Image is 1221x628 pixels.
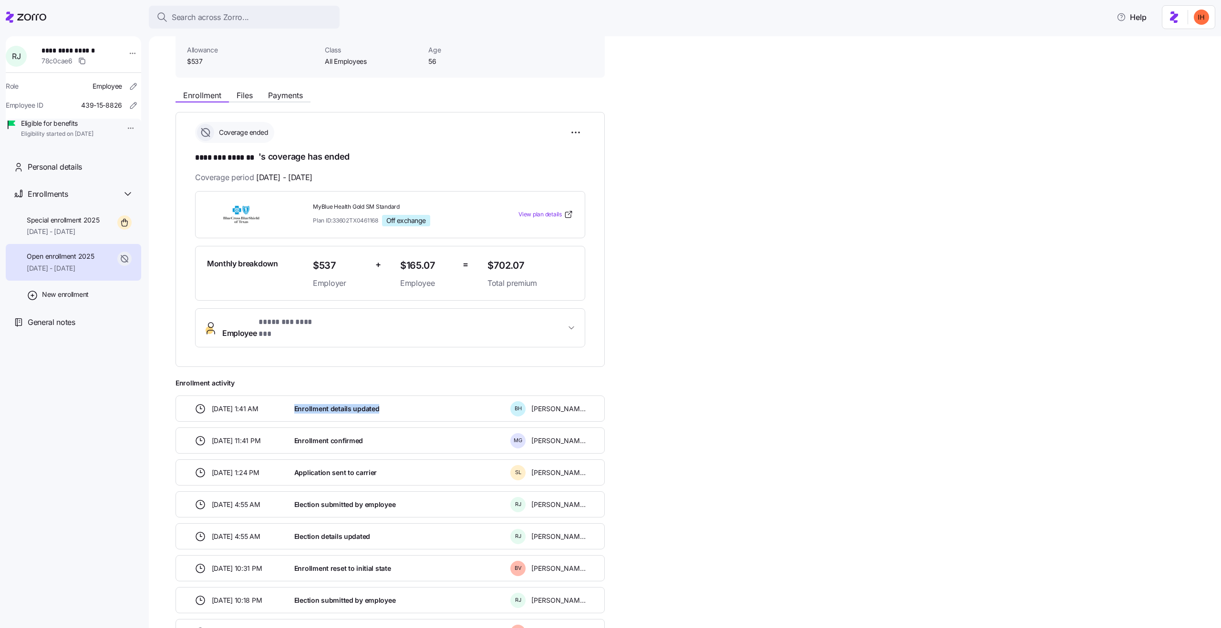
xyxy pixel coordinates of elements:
[531,564,586,573] span: [PERSON_NAME]
[195,151,585,164] h1: 's coverage has ended
[518,210,573,219] a: View plan details
[531,436,586,446] span: [PERSON_NAME]
[400,277,455,289] span: Employee
[313,203,480,211] span: MyBlue Health Gold SM Standard
[41,56,72,66] span: 78c0cae6
[12,52,21,60] span: R J
[531,468,586,477] span: [PERSON_NAME]
[1194,10,1209,25] img: f3711480c2c985a33e19d88a07d4c111
[216,128,268,137] span: Coverage ended
[463,258,468,272] span: =
[183,91,221,99] span: Enrollment
[294,500,396,509] span: Election submitted by employee
[212,436,261,446] span: [DATE] 11:41 PM
[28,188,68,200] span: Enrollments
[212,468,259,477] span: [DATE] 1:24 PM
[176,378,605,388] span: Enrollment activity
[531,500,586,509] span: [PERSON_NAME]
[195,172,312,183] span: Coverage period
[531,532,586,541] span: [PERSON_NAME]
[222,316,326,339] span: Employee
[27,263,94,273] span: [DATE] - [DATE]
[515,534,521,539] span: R J
[1109,8,1154,27] button: Help
[212,564,262,573] span: [DATE] 10:31 PM
[294,404,380,414] span: Enrollment details updated
[515,598,521,603] span: R J
[325,45,421,55] span: Class
[531,596,586,605] span: [PERSON_NAME]
[212,596,262,605] span: [DATE] 10:18 PM
[294,468,377,477] span: Application sent to carrier
[256,172,312,183] span: [DATE] - [DATE]
[93,81,122,91] span: Employee
[6,101,43,110] span: Employee ID
[518,210,562,219] span: View plan details
[515,406,522,411] span: B H
[212,500,260,509] span: [DATE] 4:55 AM
[187,45,317,55] span: Allowance
[212,404,259,414] span: [DATE] 1:41 AM
[207,258,278,270] span: Monthly breakdown
[313,258,368,273] span: $537
[27,227,100,236] span: [DATE] - [DATE]
[514,438,522,443] span: M G
[6,81,19,91] span: Role
[21,130,93,138] span: Eligibility started on [DATE]
[400,258,455,273] span: $165.07
[28,161,82,173] span: Personal details
[294,596,396,605] span: Election submitted by employee
[428,45,524,55] span: Age
[325,57,421,66] span: All Employees
[21,119,93,128] span: Eligible for benefits
[313,277,368,289] span: Employer
[187,57,317,66] span: $537
[268,91,303,99] span: Payments
[386,216,426,225] span: Off exchange
[515,502,521,507] span: R J
[149,6,340,29] button: Search across Zorro...
[172,11,249,23] span: Search across Zorro...
[313,216,378,224] span: Plan ID: 33602TX0461168
[42,290,89,299] span: New enrollment
[81,101,122,110] span: 439-15-8826
[294,532,370,541] span: Election details updated
[487,277,573,289] span: Total premium
[207,203,276,225] img: Blue Cross and Blue Shield of Texas
[515,566,522,571] span: B V
[294,564,391,573] span: Enrollment reset to initial state
[27,252,94,261] span: Open enrollment 2025
[375,258,381,272] span: +
[487,258,573,273] span: $702.07
[212,532,260,541] span: [DATE] 4:55 AM
[28,316,75,328] span: General notes
[428,57,524,66] span: 56
[237,91,253,99] span: Files
[515,470,521,475] span: S L
[531,404,586,414] span: [PERSON_NAME]
[294,436,363,446] span: Enrollment confirmed
[1117,11,1147,23] span: Help
[27,215,100,225] span: Special enrollment 2025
